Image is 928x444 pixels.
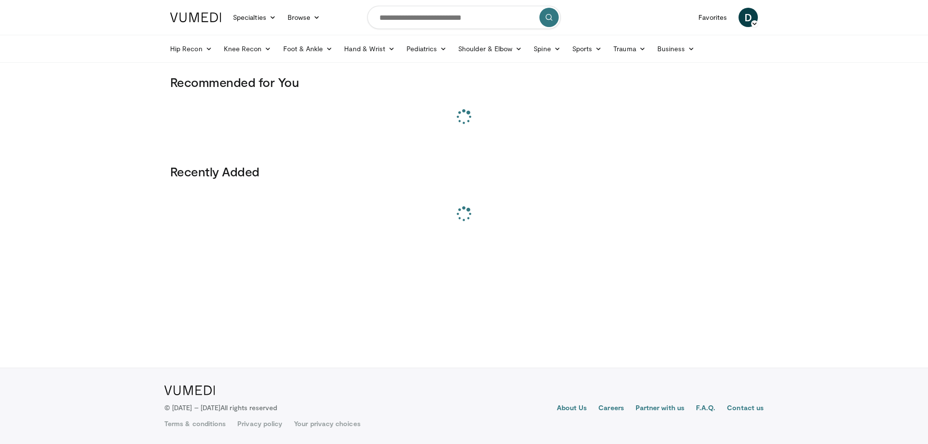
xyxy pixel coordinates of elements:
[218,39,277,58] a: Knee Recon
[237,419,282,429] a: Privacy policy
[696,403,715,415] a: F.A.Q.
[220,403,277,412] span: All rights reserved
[294,419,360,429] a: Your privacy choices
[739,8,758,27] a: D
[164,386,215,395] img: VuMedi Logo
[164,419,226,429] a: Terms & conditions
[164,39,218,58] a: Hip Recon
[652,39,701,58] a: Business
[282,8,326,27] a: Browse
[170,13,221,22] img: VuMedi Logo
[566,39,608,58] a: Sports
[598,403,624,415] a: Careers
[608,39,652,58] a: Trauma
[528,39,566,58] a: Spine
[727,403,764,415] a: Contact us
[557,403,587,415] a: About Us
[452,39,528,58] a: Shoulder & Elbow
[170,164,758,179] h3: Recently Added
[277,39,339,58] a: Foot & Ankle
[338,39,401,58] a: Hand & Wrist
[227,8,282,27] a: Specialties
[693,8,733,27] a: Favorites
[170,74,758,90] h3: Recommended for You
[367,6,561,29] input: Search topics, interventions
[401,39,452,58] a: Pediatrics
[164,403,277,413] p: © [DATE] – [DATE]
[636,403,684,415] a: Partner with us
